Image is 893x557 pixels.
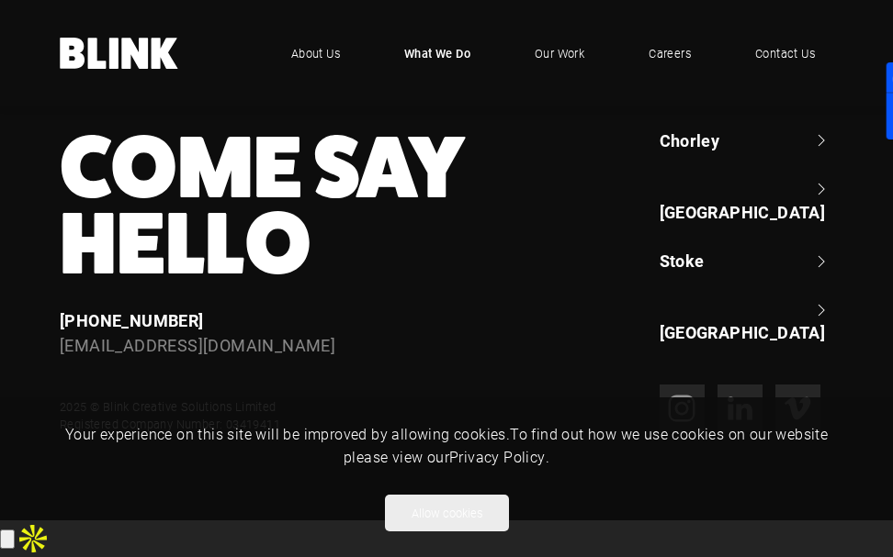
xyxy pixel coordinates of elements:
[630,26,709,81] a: Careers
[60,38,179,69] a: Home
[60,309,204,331] a: [PHONE_NUMBER]
[291,44,340,62] span: About Us
[737,26,833,81] a: Contact Us
[535,44,584,62] span: Our Work
[516,26,603,81] a: Our Work
[404,44,470,62] span: What We Do
[15,520,51,557] img: Apollo
[386,26,489,81] a: What We Do
[755,44,815,62] span: Contact Us
[60,129,514,283] h3: Come Say Hello
[649,44,691,62] span: Careers
[449,447,546,466] a: Privacy Policy
[660,298,834,344] a: [GEOGRAPHIC_DATA]
[660,178,834,224] a: [GEOGRAPHIC_DATA]
[273,26,358,81] a: About Us
[660,250,834,273] a: Stoke
[60,334,335,356] a: [EMAIL_ADDRESS][DOMAIN_NAME]
[65,424,828,466] span: Your experience on this site will be improved by allowing cookies. To find out how we use cookies...
[385,495,509,531] button: Allow cookies
[660,129,834,152] a: Chorley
